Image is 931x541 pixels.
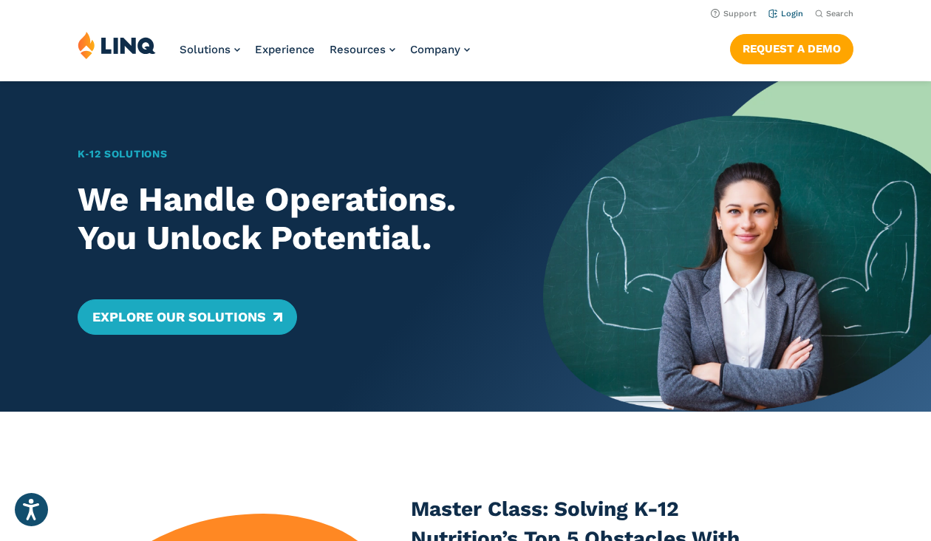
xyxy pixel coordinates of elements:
a: Explore Our Solutions [78,299,297,335]
img: LINQ | K‑12 Software [78,31,156,59]
nav: Primary Navigation [180,31,470,80]
a: Login [768,9,803,18]
a: Solutions [180,43,240,56]
a: Company [410,43,470,56]
nav: Button Navigation [730,31,853,64]
span: Company [410,43,460,56]
a: Support [711,9,757,18]
span: Resources [330,43,386,56]
h1: K‑12 Solutions [78,146,505,162]
h2: We Handle Operations. You Unlock Potential. [78,180,505,258]
a: Request a Demo [730,34,853,64]
button: Open Search Bar [815,8,853,19]
img: Home Banner [543,81,931,412]
a: Resources [330,43,395,56]
a: Experience [255,43,315,56]
span: Search [826,9,853,18]
span: Solutions [180,43,231,56]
